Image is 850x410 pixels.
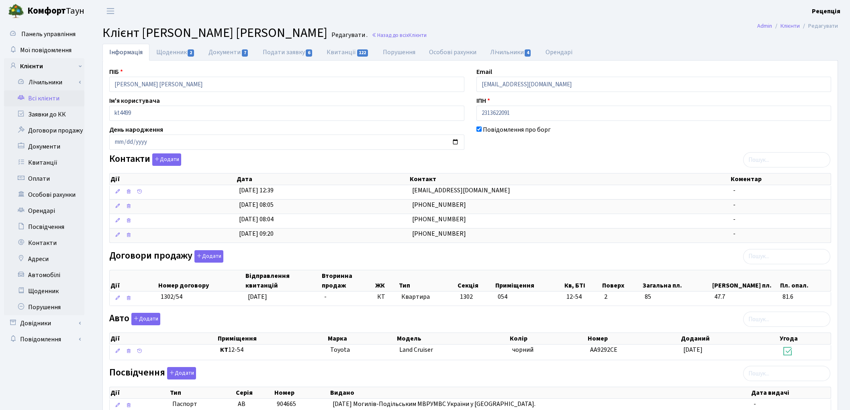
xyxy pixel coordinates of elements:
label: Авто [109,313,160,325]
span: КТ [377,292,394,302]
th: Тип [169,387,235,398]
a: Орендарі [4,203,84,219]
a: Всі клієнти [4,90,84,106]
button: Посвідчення [167,367,196,379]
span: Toyota [330,345,350,354]
a: Оплати [4,171,84,187]
a: Договори продажу [4,122,84,139]
span: Паспорт [172,400,232,409]
span: - [733,229,736,238]
label: ПІБ [109,67,123,77]
a: Документи [202,44,255,61]
button: Договори продажу [194,250,223,263]
th: Вторинна продаж [321,270,374,291]
span: 85 [645,292,708,302]
input: Пошук... [743,152,830,167]
th: Контакт [409,173,730,185]
th: Дата [236,173,409,185]
a: Довідники [4,315,84,331]
th: Дії [110,333,217,344]
input: Пошук... [743,366,830,381]
span: - [754,400,756,408]
th: Коментар [730,173,831,185]
span: [PHONE_NUMBER] [412,229,466,238]
a: Автомобілі [4,267,84,283]
span: Клієнти [409,31,427,39]
small: Редагувати . [330,31,368,39]
span: 122 [357,49,368,57]
span: [DATE] [683,345,703,354]
span: Таун [27,4,84,18]
span: [DATE] 08:05 [239,200,274,209]
th: Приміщення [494,270,563,291]
a: Рецепція [812,6,840,16]
span: - [733,200,736,209]
span: 1302 [460,292,473,301]
a: Подати заявку [256,44,320,61]
a: Лічильники [483,44,539,61]
a: Додати [150,152,181,166]
button: Переключити навігацію [100,4,121,18]
span: [DATE] 12:39 [239,186,274,195]
a: Орендарі [539,44,579,61]
span: 2 [188,49,194,57]
th: Дії [110,387,169,398]
b: Рецепція [812,7,840,16]
span: - [324,292,327,301]
a: Щоденник [4,283,84,299]
a: Додати [192,249,223,263]
a: Особові рахунки [4,187,84,203]
a: Порушення [376,44,422,61]
a: Інформація [102,44,149,61]
button: Контакти [152,153,181,166]
span: 47.7 [714,292,776,302]
th: Угода [779,333,831,344]
button: Авто [131,313,160,325]
span: 6 [306,49,312,57]
a: Щоденник [149,44,202,61]
img: logo.png [8,3,24,19]
a: Квитанції [320,44,376,61]
span: 81.6 [783,292,828,302]
th: Доданий [680,333,779,344]
a: Назад до всіхКлієнти [372,31,427,39]
span: 1302/54 [161,292,182,301]
th: [PERSON_NAME] пл. [711,270,780,291]
input: Пошук... [743,312,830,327]
label: Повідомлення про борг [483,125,551,135]
a: Заявки до КК [4,106,84,122]
label: Посвідчення [109,367,196,379]
th: Відправлення квитанцій [245,270,321,291]
label: Контакти [109,153,181,166]
th: ЖК [374,270,398,291]
b: КТ [220,345,228,354]
a: Клієнти [781,22,800,30]
span: [DATE] Могилів-Подільським МВРУМВС України у [GEOGRAPHIC_DATA]. [333,400,535,408]
a: Порушення [4,299,84,315]
a: Додати [165,366,196,380]
th: Пл. опал. [779,270,831,291]
span: АВ [238,400,245,408]
th: Колір [509,333,586,344]
a: Квитанції [4,155,84,171]
span: 4 [525,49,531,57]
span: [DATE] 08:04 [239,215,274,224]
span: 904665 [277,400,296,408]
a: Admin [757,22,772,30]
th: Секція [457,270,494,291]
a: Адреси [4,251,84,267]
b: Комфорт [27,4,66,17]
th: Модель [396,333,509,344]
a: Посвідчення [4,219,84,235]
th: Приміщення [217,333,327,344]
span: 2 [604,292,638,302]
span: АА9292СЕ [590,345,617,354]
th: Номер договору [157,270,245,291]
th: Видано [329,387,750,398]
th: Номер [274,387,329,398]
a: Особові рахунки [422,44,483,61]
a: Мої повідомлення [4,42,84,58]
a: Контакти [4,235,84,251]
span: Квартира [401,292,454,302]
th: Кв, БТІ [564,270,601,291]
